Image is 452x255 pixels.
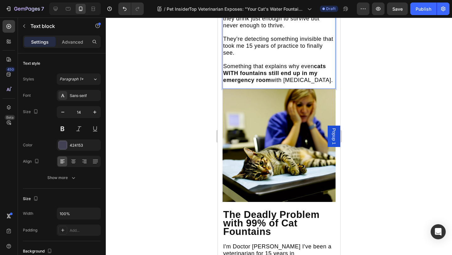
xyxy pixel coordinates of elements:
[62,39,83,45] p: Advanced
[3,3,47,15] button: 7
[31,39,49,45] p: Settings
[6,67,15,72] div: 450
[392,6,403,12] span: Save
[23,157,40,166] div: Align
[23,142,33,148] div: Color
[30,22,84,30] p: Text block
[5,226,114,246] span: I'm Doctor [PERSON_NAME] I've been a veterinarian for 15 years in [GEOGRAPHIC_DATA].
[60,76,83,82] span: Paragraph 1*
[118,3,144,15] div: Undo/Redo
[23,211,33,216] div: Width
[70,143,99,148] div: 424153
[47,175,77,181] div: Show more
[70,228,99,233] div: Add...
[410,3,437,15] button: Publish
[218,18,340,255] iframe: Design area
[431,224,446,239] div: Open Intercom Messenger
[167,6,305,12] span: Pet InsiderTop Veterinarian Exposes: "Your Cat's Water Fountain Could Be Shortening Their Lifespa...
[326,6,336,12] span: Draft
[57,73,101,85] button: Paragraph 1*
[387,3,408,15] button: Save
[70,93,99,99] div: Sans-serif
[416,6,431,12] div: Publish
[41,5,44,13] p: 7
[23,195,40,203] div: Size
[23,108,40,116] div: Size
[5,115,15,120] div: Beta
[164,6,165,12] span: /
[23,61,40,66] div: Text style
[23,227,37,233] div: Padding
[57,208,100,219] input: Auto
[23,172,101,183] button: Show more
[23,76,34,82] div: Styles
[23,93,31,98] div: Font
